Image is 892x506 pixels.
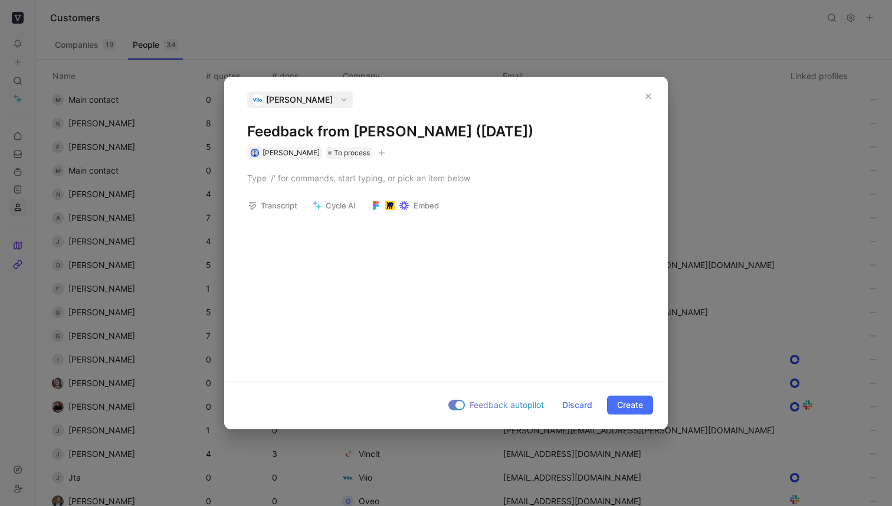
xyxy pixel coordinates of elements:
span: [PERSON_NAME] [266,93,333,107]
button: logo[PERSON_NAME] [247,92,353,108]
h1: Feedback from [PERSON_NAME] ([DATE]) [247,122,645,141]
div: To process [326,147,372,159]
button: Cycle AI [307,197,361,214]
img: logo [252,94,264,106]
span: To process [334,147,370,159]
button: Feedback autopilot [445,397,547,413]
span: Feedback autopilot [470,398,544,412]
button: Discard [552,396,602,414]
span: Discard [562,398,592,412]
button: Embed [366,197,444,214]
button: Transcript [242,197,303,214]
img: avatar [251,149,258,156]
span: Create [617,398,643,412]
span: [PERSON_NAME] [263,148,320,157]
button: Create [607,396,653,414]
